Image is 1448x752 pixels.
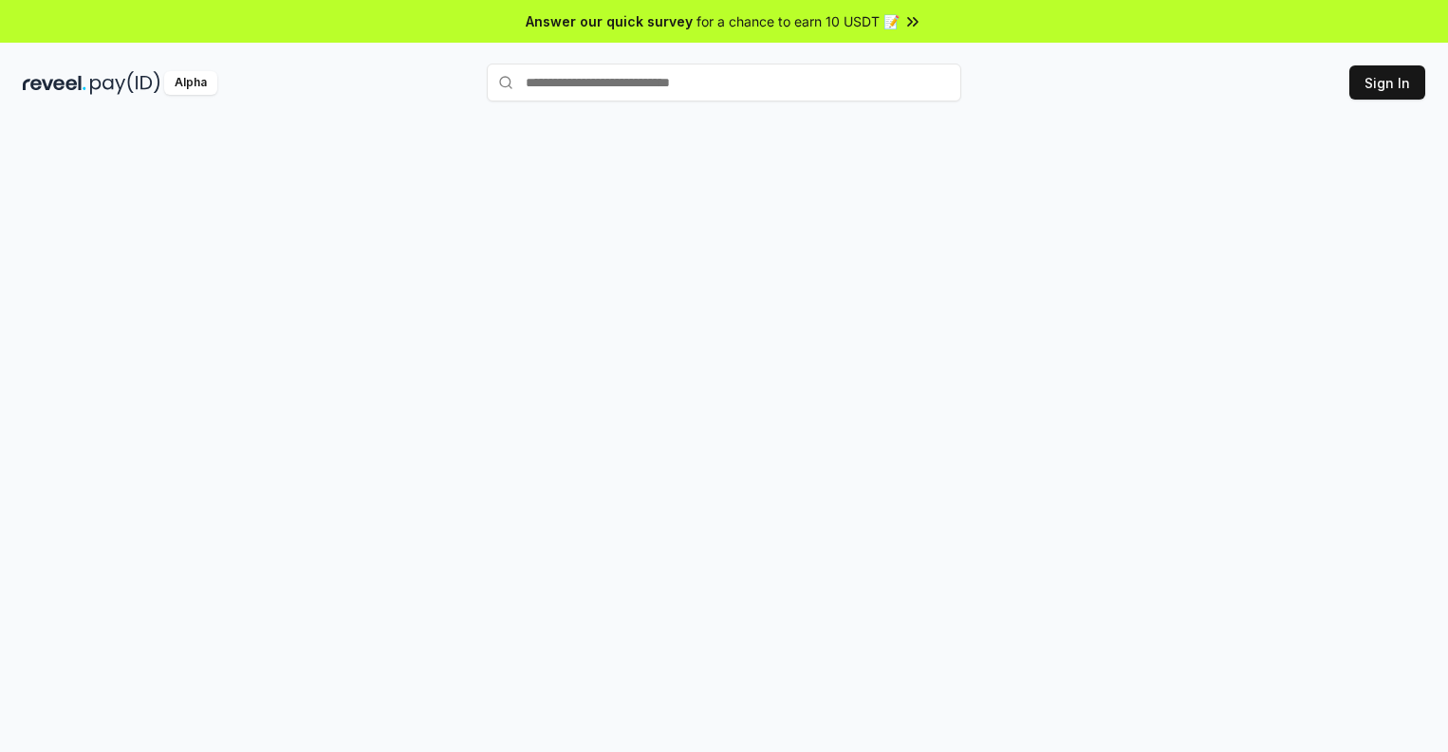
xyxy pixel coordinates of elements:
[1349,65,1425,100] button: Sign In
[526,11,693,31] span: Answer our quick survey
[696,11,900,31] span: for a chance to earn 10 USDT 📝
[90,71,160,95] img: pay_id
[23,71,86,95] img: reveel_dark
[164,71,217,95] div: Alpha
